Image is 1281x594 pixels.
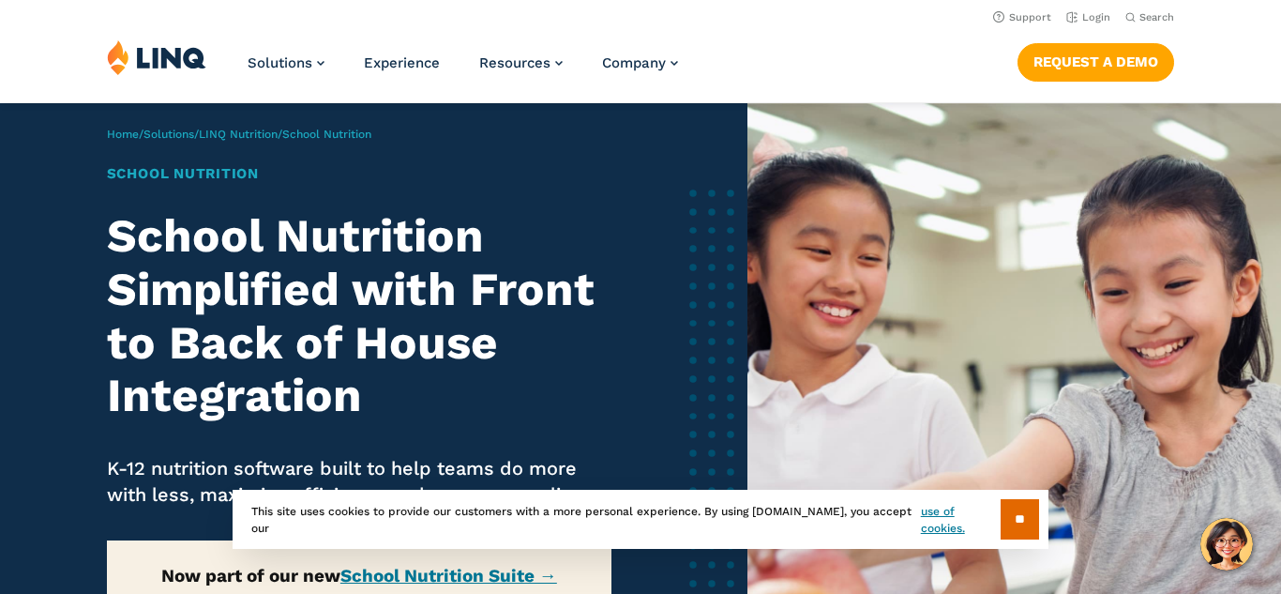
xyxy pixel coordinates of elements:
h2: School Nutrition Simplified with Front to Back of House Integration [107,209,611,422]
span: Company [602,54,666,71]
a: Login [1066,11,1110,23]
a: Solutions [143,128,194,141]
span: / / / [107,128,371,141]
a: Solutions [248,54,324,71]
button: Open Search Bar [1125,10,1174,24]
span: Resources [479,54,550,71]
span: Search [1139,11,1174,23]
nav: Button Navigation [1017,39,1174,81]
a: LINQ Nutrition [199,128,278,141]
a: Support [993,11,1051,23]
a: Experience [364,54,440,71]
span: Solutions [248,54,312,71]
a: use of cookies. [921,503,1001,537]
h1: School Nutrition [107,163,611,185]
span: School Nutrition [282,128,371,141]
a: Home [107,128,139,141]
p: K-12 nutrition software built to help teams do more with less, maximize efficiency, and ensure co... [107,455,611,509]
a: Request a Demo [1017,43,1174,81]
a: Company [602,54,678,71]
div: This site uses cookies to provide our customers with a more personal experience. By using [DOMAIN... [233,490,1048,549]
nav: Primary Navigation [248,39,678,101]
img: LINQ | K‑12 Software [107,39,206,75]
a: Resources [479,54,563,71]
button: Hello, have a question? Let’s chat. [1200,518,1253,571]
